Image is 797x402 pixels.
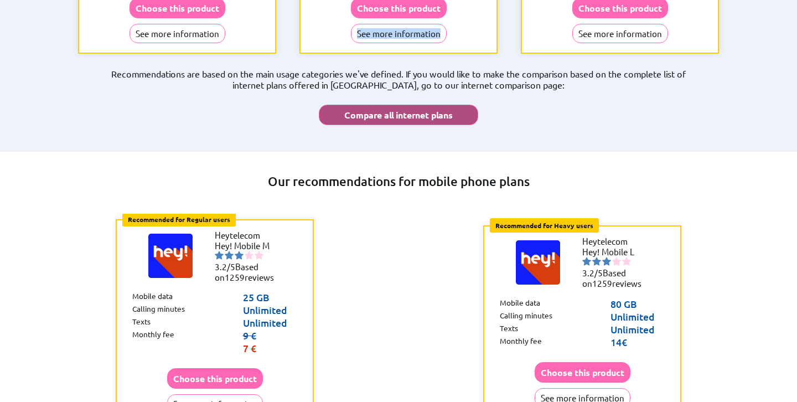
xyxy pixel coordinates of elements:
[582,257,591,266] img: starnr1
[592,278,612,288] span: 1259
[582,267,649,288] li: Based on reviews
[610,323,665,336] p: Unlimited
[148,234,193,278] img: Logo of Heytelecom
[351,24,447,43] button: See more information
[572,28,668,39] a: See more information
[215,261,235,272] span: 3.2/5
[602,257,611,266] img: starnr3
[319,105,478,125] button: Compare all internet plans
[535,367,630,378] a: Choose this product
[235,251,244,260] img: starnr3
[535,362,630,383] button: Choose this product
[351,28,447,39] a: See more information
[592,257,601,266] img: starnr2
[167,373,263,384] a: Choose this product
[167,368,263,389] button: Choose this product
[351,3,447,13] a: Choose this product
[245,251,253,260] img: starnr4
[132,316,151,329] p: Texts
[132,291,173,303] p: Mobile data
[243,291,297,303] p: 25 GB
[66,68,731,90] p: Recommendations are based on the main usage categories we've defined. If you would like to make t...
[243,342,256,354] span: 7 €
[610,336,665,348] p: 14€
[215,230,281,240] li: Heytelecom
[128,215,230,224] b: Recommended for Regular users
[243,329,256,342] s: 9 €
[610,297,665,310] p: 80 GB
[225,251,234,260] img: starnr2
[132,303,185,316] p: Calling minutes
[582,246,649,257] li: Hey! Mobile L
[572,3,668,13] a: Choose this product
[516,240,560,285] img: Logo of Heytelecom
[215,261,281,282] li: Based on reviews
[225,272,245,282] span: 1259
[255,251,263,260] img: starnr5
[495,221,593,230] b: Recommended for Heavy users
[572,24,668,43] button: See more information
[500,336,542,348] p: Monthly fee
[130,28,225,39] a: See more information
[622,257,631,266] img: starnr5
[215,251,224,260] img: starnr1
[130,24,225,43] button: See more information
[243,303,297,316] p: Unlimited
[319,99,478,125] a: Compare all internet plans
[31,174,766,189] h2: Our recommendations for mobile phone plans
[500,310,552,323] p: Calling minutes
[243,316,297,329] p: Unlimited
[500,323,518,336] p: Texts
[215,240,281,251] li: Hey! Mobile M
[610,310,665,323] p: Unlimited
[612,257,621,266] img: starnr4
[582,267,603,278] span: 3.2/5
[500,297,540,310] p: Mobile data
[132,329,174,354] p: Monthly fee
[582,236,649,246] li: Heytelecom
[130,3,225,13] a: Choose this product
